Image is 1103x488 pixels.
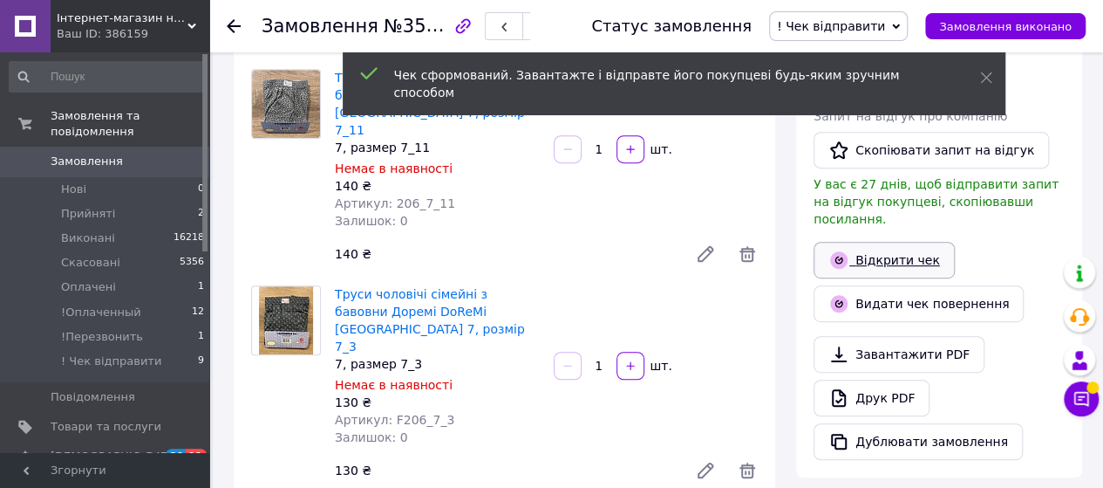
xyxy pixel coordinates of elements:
[335,162,453,175] span: Немає в наявності
[335,196,455,210] span: Артикул: 206_7_11
[227,17,241,35] div: Повернутися назад
[814,109,1007,123] span: Запит на відгук про компанію
[814,242,955,278] a: Відкрити чек
[335,430,408,444] span: Залишок: 0
[384,15,507,37] span: №356400307
[335,287,525,354] a: Труси чоловічі сімейні з бавовни Доремі DoReMi [GEOGRAPHIC_DATA] 7, розмір 7_3
[61,206,115,222] span: Прийняті
[259,286,313,354] img: Труси чоловічі сімейні з бавовни Доремі DoReMi Туреччина 7, розмір 7_3
[646,141,674,158] div: шт.
[51,389,135,405] span: Повідомлення
[57,10,187,26] span: Інтернет-магазин натуральної бавовняної спідньої білизни "Торговий дім "Коттаун"
[328,242,681,266] div: 140 ₴
[335,71,525,137] a: Труси чоловічі сімейні з бавовни Доремі DoReMi [GEOGRAPHIC_DATA] 7, розмір 7_11
[335,413,454,427] span: Артикул: F206_7_3
[335,394,540,411] div: 130 ₴
[61,329,143,345] span: !Перезвонить
[1064,381,1099,416] button: Чат з покупцем
[61,255,120,271] span: Скасовані
[198,329,204,345] span: 1
[61,182,86,197] span: Нові
[166,449,186,464] span: 29
[688,453,723,488] a: Редагувати
[814,336,984,373] a: Завантажити PDF
[61,354,161,369] span: ! Чек відправити
[51,154,123,169] span: Замовлення
[262,16,378,37] span: Замовлення
[737,460,758,481] span: Видалити
[198,279,204,295] span: 1
[335,355,540,373] div: 7, размер 7_3
[252,70,319,138] img: Труси чоловічі сімейні з бавовни Доремі DoReMi Туреччина 7, розмір 7_11
[591,17,752,35] div: Статус замовлення
[9,61,206,93] input: Пошук
[192,305,204,320] span: 12
[335,378,453,392] span: Немає в наявності
[814,423,1023,460] button: Дублювати замовлення
[814,132,1049,168] button: Скопіювати запит на відгук
[646,357,674,375] div: шт.
[328,458,681,483] div: 130 ₴
[198,354,204,369] span: 9
[688,237,723,271] a: Редагувати
[61,230,115,246] span: Виконані
[335,139,540,156] div: 7, размер 7_11
[335,214,408,228] span: Залишок: 0
[51,419,161,435] span: Товари та послуги
[814,285,1024,322] button: Видати чек повернення
[61,279,116,295] span: Оплачені
[61,305,141,320] span: !Оплаченный
[57,26,209,42] div: Ваш ID: 386159
[939,20,1072,33] span: Замовлення виконано
[394,66,936,101] div: Чек сформований. Завантажте і відправте його покупцеві будь-яким зручним способом
[925,13,1086,39] button: Замовлення виконано
[814,177,1059,226] span: У вас є 27 днів, щоб відправити запит на відгук покупцеві, скопіювавши посилання.
[777,19,885,33] span: ! Чек відправити
[198,206,204,222] span: 2
[335,177,540,195] div: 140 ₴
[814,380,929,416] a: Друк PDF
[198,182,204,197] span: 0
[180,255,204,271] span: 5356
[186,449,206,464] span: 11
[51,449,180,464] span: [DEMOGRAPHIC_DATA]
[51,108,209,140] span: Замовлення та повідомлення
[174,230,204,246] span: 16218
[737,244,758,265] span: Видалити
